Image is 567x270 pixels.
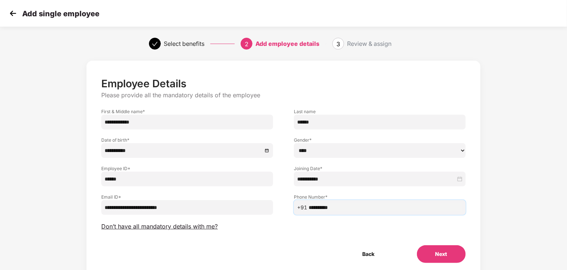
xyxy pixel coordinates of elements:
span: +91 [297,203,307,212]
div: Select benefits [164,38,204,50]
p: Employee Details [101,77,465,90]
label: Date of birth [101,137,273,143]
label: Joining Date [294,165,466,172]
span: check [152,41,158,47]
label: First & Middle name [101,108,273,115]
button: Back [344,245,393,263]
label: Last name [294,108,466,115]
div: Add employee details [255,38,319,50]
label: Employee ID [101,165,273,172]
label: Phone Number [294,194,466,200]
span: Don’t have all mandatory details with me? [101,223,218,230]
p: Add single employee [22,9,99,18]
button: Next [417,245,466,263]
span: 2 [245,40,248,48]
p: Please provide all the mandatory details of the employee [101,91,465,99]
img: svg+xml;base64,PHN2ZyB4bWxucz0iaHR0cDovL3d3dy53My5vcmcvMjAwMC9zdmciIHdpZHRoPSIzMCIgaGVpZ2h0PSIzMC... [7,8,18,19]
div: Review & assign [347,38,391,50]
span: 3 [336,40,340,48]
label: Gender [294,137,466,143]
label: Email ID [101,194,273,200]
